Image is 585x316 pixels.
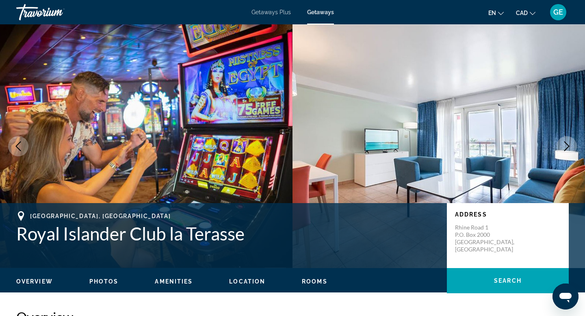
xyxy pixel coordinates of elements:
span: Search [494,277,522,284]
span: CAD [516,10,528,16]
button: Rooms [302,278,327,285]
a: Travorium [16,2,97,23]
button: Location [229,278,265,285]
button: Search [447,268,569,293]
iframe: Button to launch messaging window [552,284,578,310]
a: Getaways [307,9,334,15]
button: Overview [16,278,53,285]
span: [GEOGRAPHIC_DATA], [GEOGRAPHIC_DATA] [30,213,171,219]
button: User Menu [548,4,569,21]
button: Amenities [155,278,193,285]
span: GE [553,8,563,16]
button: Next image [557,136,577,156]
a: Getaways Plus [251,9,291,15]
button: Photos [89,278,119,285]
p: Address [455,211,561,218]
button: Change language [488,7,504,19]
p: Rhine Road 1 P.O. Box 2000 [GEOGRAPHIC_DATA], [GEOGRAPHIC_DATA] [455,224,520,253]
h1: Royal Islander Club la Terasse [16,223,439,244]
span: en [488,10,496,16]
button: Change currency [516,7,535,19]
button: Previous image [8,136,28,156]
